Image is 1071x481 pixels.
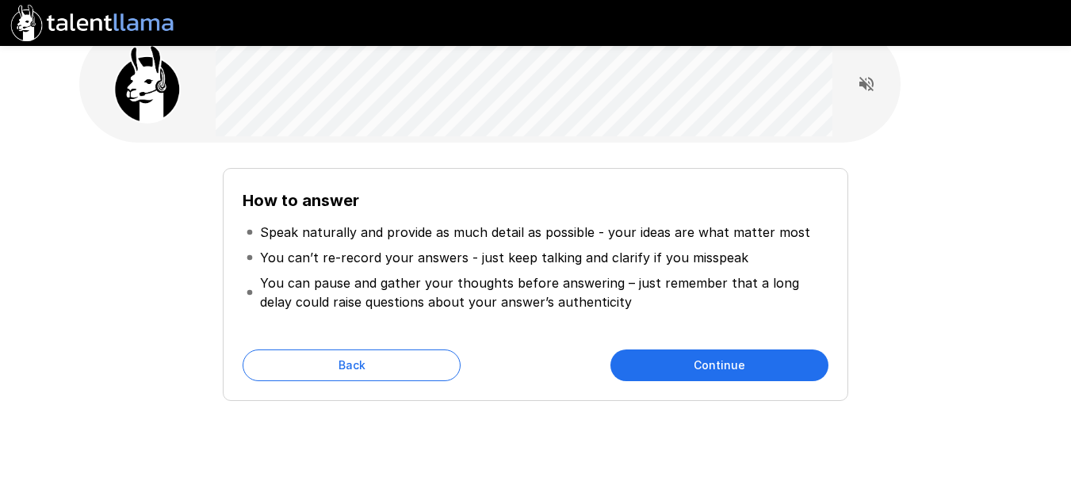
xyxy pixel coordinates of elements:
[260,273,824,311] p: You can pause and gather your thoughts before answering – just remember that a long delay could r...
[610,349,828,381] button: Continue
[243,349,461,381] button: Back
[260,223,810,242] p: Speak naturally and provide as much detail as possible - your ideas are what matter most
[243,191,359,210] b: How to answer
[260,248,748,267] p: You can’t re-record your answers - just keep talking and clarify if you misspeak
[851,68,882,100] button: Read questions aloud
[108,44,187,124] img: llama_clean.png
